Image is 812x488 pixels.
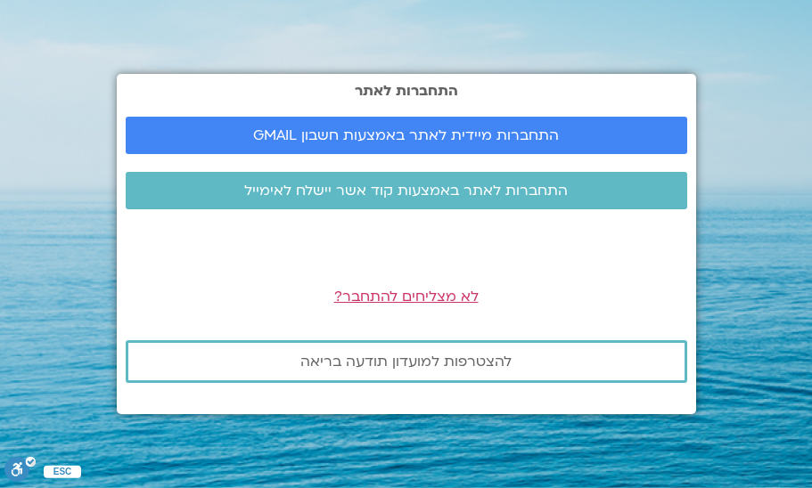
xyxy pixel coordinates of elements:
[244,183,568,199] span: התחברות לאתר באמצעות קוד אשר יישלח לאימייל
[300,354,512,370] span: להצטרפות למועדון תודעה בריאה
[126,83,687,99] h2: התחברות לאתר
[253,127,559,143] span: התחברות מיידית לאתר באמצעות חשבון GMAIL
[126,172,687,209] a: התחברות לאתר באמצעות קוד אשר יישלח לאימייל
[126,340,687,383] a: להצטרפות למועדון תודעה בריאה
[126,117,687,154] a: התחברות מיידית לאתר באמצעות חשבון GMAIL
[334,287,479,306] a: לא מצליחים להתחבר?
